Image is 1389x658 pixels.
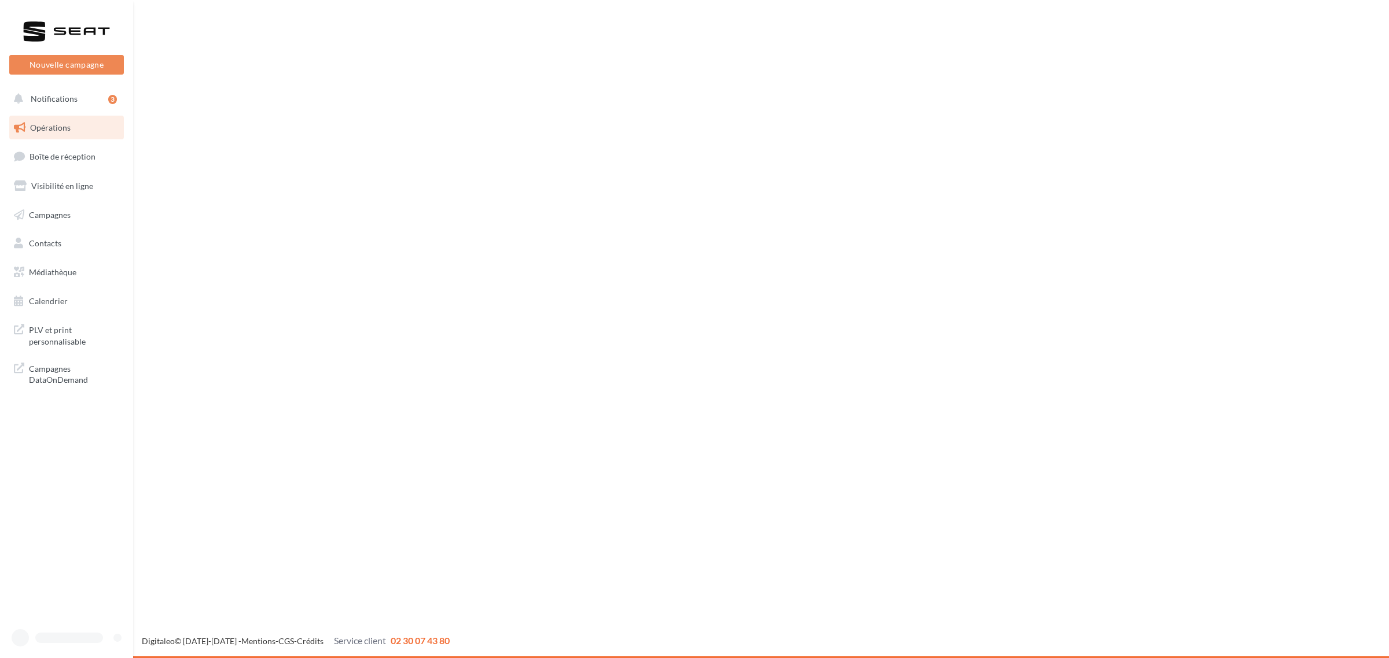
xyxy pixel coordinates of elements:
span: PLV et print personnalisable [29,322,119,347]
a: PLV et print personnalisable [7,317,126,352]
a: Médiathèque [7,260,126,284]
div: 3 [108,95,117,104]
span: Contacts [29,238,61,248]
a: Campagnes [7,203,126,227]
span: Calendrier [29,296,68,306]
span: Boîte de réception [30,151,95,161]
a: Campagnes DataOnDemand [7,356,126,390]
a: Digitaleo [142,636,175,646]
span: © [DATE]-[DATE] - - - [142,636,450,646]
a: CGS [278,636,294,646]
a: Calendrier [7,289,126,313]
span: Campagnes DataOnDemand [29,361,119,386]
a: Contacts [7,231,126,256]
span: Notifications [31,94,78,103]
a: Opérations [7,116,126,140]
button: Notifications 3 [7,87,122,111]
a: Mentions [241,636,275,646]
span: Opérations [30,123,71,132]
span: Service client [334,635,386,646]
a: Visibilité en ligne [7,174,126,198]
span: Visibilité en ligne [31,181,93,191]
a: Crédits [297,636,324,646]
span: 02 30 07 43 80 [391,635,450,646]
span: Campagnes [29,209,71,219]
a: Boîte de réception [7,144,126,169]
button: Nouvelle campagne [9,55,124,75]
span: Médiathèque [29,267,76,277]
